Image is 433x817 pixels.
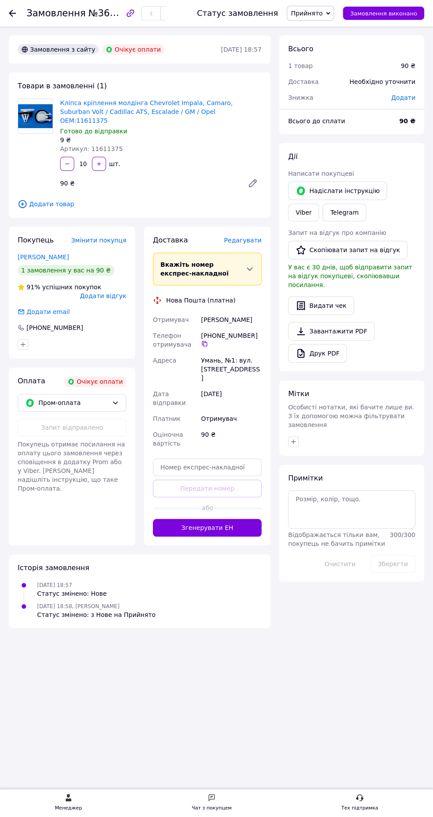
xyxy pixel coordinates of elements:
[288,152,297,161] span: Дії
[288,264,412,288] span: У вас є 30 днів, щоб відправити запит на відгук покупцеві, скопіювавши посилання.
[288,78,319,85] span: Доставка
[37,582,72,588] span: [DATE] 18:57
[288,322,375,340] a: Завантажити PDF
[288,182,387,200] button: Надіслати інструкцію
[88,8,151,19] span: №366348377
[60,99,233,124] a: Кліпса кріплення молдінга Chevrolet Impala, Camaro, Suburban Volt / Cadillac ATS, Escalade / GM /...
[18,564,89,572] span: Історія замовлення
[26,323,84,332] div: [PHONE_NUMBER]
[153,431,183,447] span: Оціночна вартість
[164,296,238,305] div: Нова Пошта (платна)
[18,265,114,276] div: 1 замовлення у вас на 90 ₴
[107,159,121,168] div: шт.
[199,386,263,411] div: [DATE]
[288,296,354,315] button: Видати чек
[38,398,108,408] span: Пром-оплата
[199,352,263,386] div: Умань, №1: вул. [STREET_ADDRESS]
[288,170,354,177] span: Написати покупцеві
[288,204,319,221] a: Viber
[18,199,262,209] span: Додати товар
[55,804,82,813] div: Менеджер
[221,46,262,53] time: [DATE] 18:57
[344,72,421,91] div: Необхідно уточнити
[350,10,417,17] span: Замовлення виконано
[199,427,263,451] div: 90 ₴
[64,376,126,387] div: Очікує оплати
[343,7,424,20] button: Замовлення виконано
[288,404,414,428] span: Особисті нотатки, які бачите лише ви. З їх допомогою можна фільтрувати замовлення
[18,419,126,436] button: Запит відправлено
[288,45,313,53] span: Всього
[9,9,16,18] div: Повернутися назад
[341,804,378,813] div: Тех підтримка
[288,229,386,236] span: Запит на відгук про компанію
[288,117,345,125] span: Всього до сплати
[18,236,54,244] span: Покупець
[60,136,262,144] div: 9 ₴
[288,390,309,398] span: Мітки
[153,332,191,348] span: Телефон отримувача
[17,307,71,316] div: Додати email
[60,145,123,152] span: Артикул: 11611375
[288,241,407,259] button: Скопіювати запит на відгук
[288,94,313,101] span: Знижка
[288,62,313,69] span: 1 товар
[153,316,189,323] span: Отримувач
[27,284,40,291] span: 91%
[27,8,86,19] span: Замовлення
[390,531,415,538] span: 300 / 300
[323,204,366,221] a: Telegram
[18,377,45,385] span: Оплата
[71,237,126,244] span: Змінити покупця
[244,174,262,192] a: Редагувати
[288,531,385,547] span: Відображається тільки вам, покупець не бачить примітки
[391,94,415,101] span: Додати
[153,390,186,406] span: Дата відправки
[18,82,107,90] span: Товари в замовленні (1)
[288,474,323,482] span: Примітки
[153,236,188,244] span: Доставка
[80,292,126,299] span: Додати відгук
[199,411,263,427] div: Отримувач
[153,458,262,476] input: Номер експрес-накладної
[153,415,181,422] span: Платник
[202,503,213,512] span: або
[102,44,164,55] div: Очікує оплати
[399,117,415,125] b: 90 ₴
[60,128,127,135] span: Готово до відправки
[291,10,323,17] span: Прийнято
[57,177,240,189] div: 90 ₴
[26,307,71,316] div: Додати email
[18,253,69,261] a: [PERSON_NAME]
[18,44,99,55] div: Замовлення з сайту
[18,441,125,492] span: Покупець отримає посилання на оплату цього замовлення через сповіщення в додатку Prom або у Viber...
[153,357,176,364] span: Адреса
[224,237,262,244] span: Редагувати
[37,603,119,609] span: [DATE] 18:58, [PERSON_NAME]
[37,589,107,598] div: Статус змінено: Нове
[153,519,262,537] button: Згенерувати ЕН
[37,610,156,619] div: Статус змінено: з Нове на Прийнято
[18,104,53,128] img: Кліпса кріплення молдінга Chevrolet Impala, Camaro, Suburban Volt / Cadillac ATS, Escalade / GM /...
[18,283,101,291] div: успішних покупок
[160,261,228,277] span: Вкажіть номер експрес-накладної
[192,804,232,813] div: Чат з покупцем
[401,61,415,70] div: 90 ₴
[201,331,262,347] div: [PHONE_NUMBER]
[197,9,278,18] div: Статус замовлення
[199,312,263,328] div: [PERSON_NAME]
[288,344,347,363] a: Друк PDF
